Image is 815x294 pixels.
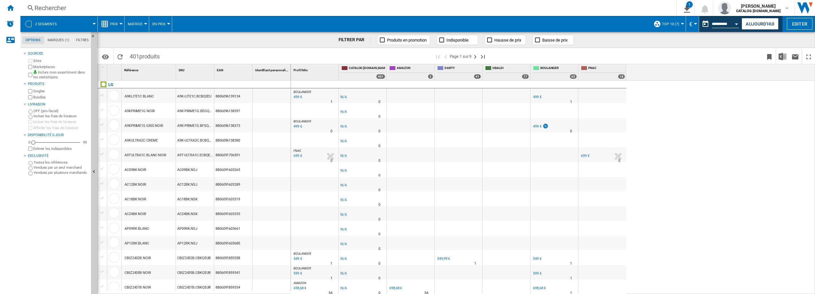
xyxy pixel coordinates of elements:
[34,170,88,175] label: Vendues par plusieurs marchands
[533,286,546,290] div: 698,68 €
[789,49,802,64] button: Envoyer ce rapport par email
[736,9,781,13] b: CATALOG [DOMAIN_NAME]
[139,53,160,60] span: produits
[214,162,252,177] div: 8806091603265
[125,221,149,236] div: AP09RK BLANC
[152,22,165,26] span: En Prix
[776,49,789,64] button: Télécharger au format Excel
[176,221,214,236] div: AP09RK.NSJ
[533,95,542,99] div: 499 €
[580,64,626,80] div: FNAC 18 offers sold by FNAC
[33,146,88,151] label: Enlever les indisponibles
[27,140,32,145] div: 0
[378,216,380,223] div: Délai de livraison : 0 jour
[479,49,487,64] button: Dernière page
[581,154,590,158] div: 699 €
[450,49,472,64] span: Page 1 sur 9
[570,99,572,105] div: Délai de livraison : 1 jour
[28,65,32,69] input: Marketplaces
[378,231,380,237] div: Délai de livraison : 0 jour
[28,81,88,87] div: Produits
[176,89,214,103] div: A9K-LITE1C.BCBQEEU
[28,102,88,107] div: Livraison
[214,133,252,147] div: 8806096138380
[378,275,380,282] div: Délai de livraison : 0 jour
[331,99,332,105] div: Délai de livraison : 1 jour
[214,103,252,118] div: 8806096138397
[378,187,380,193] div: Délai de livraison : 0 jour
[292,64,339,74] div: Profil Min Sort None
[114,49,126,64] button: Recharger
[580,153,590,159] div: 699 €
[125,192,146,207] div: AC18BK NOIR
[152,16,169,32] div: En Prix
[254,64,291,74] div: Sort None
[532,256,542,262] div: 549 €
[254,64,291,74] div: Identifiant personnalisé Sort None
[340,123,347,130] div: N/A
[340,285,347,291] div: N/A
[110,16,121,32] button: Prix
[378,128,380,135] div: Délai de livraison : 0 jour
[293,270,302,277] div: Mise à jour : lundi 1 septembre 2025 00:00
[340,197,347,203] div: N/A
[28,71,32,79] input: Inclure mon assortiment dans les statistiques
[570,260,572,267] div: Délai de livraison : 1 jour
[128,16,146,32] div: Matrice
[388,64,434,80] div: AMAZON 2 offers sold by AMAZON
[340,64,386,80] div: CATALOG [DOMAIN_NAME] 401 offers sold by CATALOG LG.FR
[109,64,121,74] div: Sort None
[378,143,380,149] div: Délai de livraison : 0 jour
[33,126,88,130] label: Afficher les frais de livraison
[331,275,332,282] div: Délai de livraison : 1 jour
[397,66,433,71] span: AMAZON
[787,18,812,30] button: Editer
[689,21,692,27] span: €
[214,250,252,265] div: 8806091859358
[742,18,779,30] button: Aujourd'hui
[214,147,252,162] div: 8806091706591
[101,16,121,32] div: Prix
[474,260,476,267] div: Délai de livraison : 1 jour
[293,281,306,285] span: AMAZON
[176,191,214,206] div: AC18BK.NSK
[340,109,347,115] div: N/A
[125,104,155,119] div: A9KPRIME1G NOIR
[570,128,572,135] div: Délai de livraison : 0 jour
[389,286,402,290] div: 698,68 €
[28,59,32,63] input: Sites
[216,64,252,74] div: EAN Sort None
[387,38,427,43] span: Produits en promotion
[662,22,679,26] span: Top 10 (7)
[125,266,151,280] div: CBIZ2435B NOIR
[28,120,32,124] input: Inclure les frais de livraison
[653,16,682,32] div: Top 10 (7)
[331,158,332,164] div: Délai de livraison : 0 jour
[378,246,380,252] div: Délai de livraison : 0 jour
[474,74,481,79] div: 41 offers sold by DARTY
[293,120,311,123] span: BOULANGER
[99,51,112,62] button: Options
[81,140,88,145] div: 90
[35,16,63,32] button: 2 segments
[34,114,88,119] label: Inclure les frais de livraison
[340,182,347,189] div: N/A
[618,158,620,164] div: Délai de livraison : 0 jour
[44,36,72,44] md-tab-item: Marques (1)
[570,275,572,282] div: Délai de livraison : 1 jour
[378,99,380,105] div: Délai de livraison : 0 jour
[123,64,176,74] div: Référence Sort None
[436,256,450,262] div: 549,99 €
[484,35,526,45] button: Hausse de prix
[718,2,731,14] img: profile.jpg
[445,66,481,71] span: DARTY
[33,95,88,100] label: Bundles
[33,65,88,69] label: Marketplaces
[125,133,157,148] div: A9KULTRA2C CREME
[570,74,577,79] div: 65 offers sold by BOULANGER
[349,66,385,71] span: CATALOG [DOMAIN_NAME]
[736,3,781,9] span: [PERSON_NAME]
[6,20,14,27] img: alerts-logo.svg
[428,74,433,79] div: 2 offers sold by AMAZON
